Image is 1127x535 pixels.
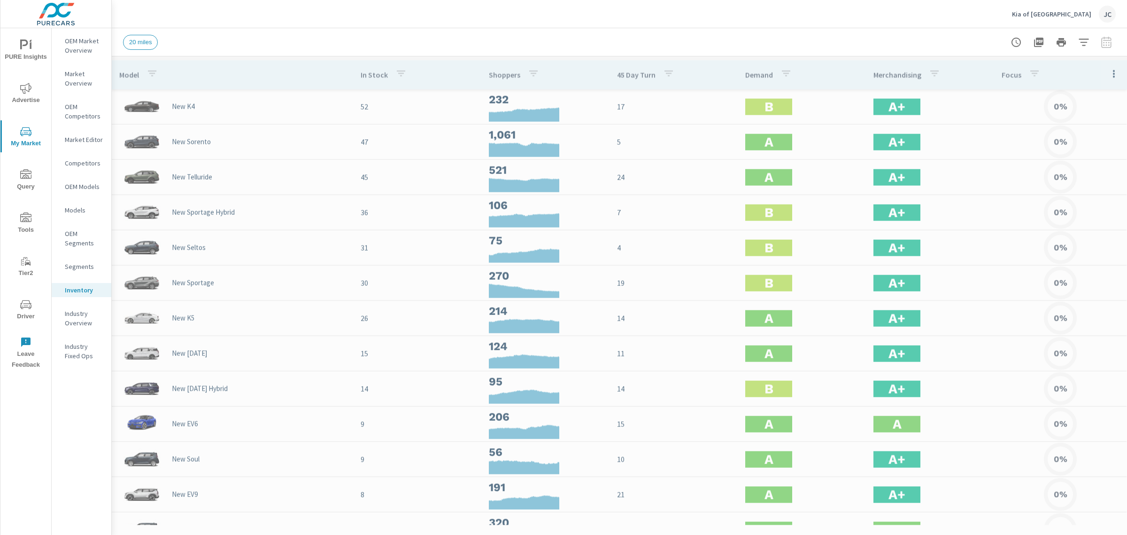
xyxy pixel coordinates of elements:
[489,409,602,425] h3: 206
[764,169,773,185] h2: A
[617,70,656,79] p: 45 Day Turn
[489,268,602,284] h3: 270
[1029,33,1048,52] button: "Export Report to PDF"
[65,309,104,328] p: Industry Overview
[1012,10,1091,18] p: Kia of [GEOGRAPHIC_DATA]
[893,416,902,432] h2: A
[123,269,161,297] img: glamour
[65,135,104,144] p: Market Editor
[361,489,474,500] p: 8
[3,299,48,322] span: Driver
[65,182,104,191] p: OEM Models
[1099,6,1116,23] div: JC
[172,137,211,146] p: New Sorento
[489,70,520,79] p: Shoppers
[1054,278,1067,288] h6: 0%
[1002,70,1021,79] p: Focus
[123,198,161,227] img: glamour
[65,102,104,121] p: OEM Competitors
[1054,137,1067,147] h6: 0%
[172,173,212,181] p: New Telluride
[489,92,602,108] h3: 232
[65,285,104,295] p: Inventory
[361,277,474,289] p: 30
[172,208,235,216] p: New Sportage Hybrid
[65,262,104,271] p: Segments
[361,313,474,324] p: 26
[172,490,198,498] p: New EV9
[3,337,48,370] span: Leave Feedback
[3,212,48,236] span: Tools
[52,260,111,274] div: Segments
[65,158,104,168] p: Competitors
[3,39,48,63] span: PURE Insights
[52,339,111,363] div: Industry Fixed Ops
[361,242,474,253] p: 31
[489,515,602,531] h3: 320
[1074,33,1093,52] button: Apply Filters
[361,454,474,465] p: 9
[361,348,474,359] p: 15
[65,342,104,361] p: Industry Fixed Ops
[617,277,730,289] p: 19
[745,70,773,79] p: Demand
[172,419,198,428] p: New EV6
[764,451,773,467] h2: A
[1054,208,1067,217] h6: 0%
[1054,455,1067,464] h6: 0%
[52,203,111,217] div: Models
[764,239,773,256] h2: B
[123,445,161,473] img: glamour
[172,314,194,322] p: New K5
[123,375,161,403] img: glamour
[3,169,48,192] span: Query
[489,480,602,496] h3: 191
[489,127,602,143] h3: 1,061
[873,70,921,79] p: Merchandising
[617,136,730,148] p: 5
[172,455,200,463] p: New Soul
[888,275,905,291] h2: A+
[172,243,206,252] p: New Seltos
[172,278,214,287] p: New Sportage
[617,454,730,465] p: 10
[617,489,730,500] p: 21
[489,338,602,354] h3: 124
[888,345,905,362] h2: A+
[123,410,161,438] img: glamour
[123,128,161,156] img: glamour
[1054,490,1067,499] h6: 0%
[1054,384,1067,393] h6: 0%
[172,384,228,393] p: New [DATE] Hybrid
[888,169,905,185] h2: A+
[764,380,773,397] h2: B
[764,98,773,115] h2: B
[123,93,161,121] img: glamour
[124,39,157,46] span: 20 miles
[172,349,207,357] p: New [DATE]
[489,162,602,178] h3: 521
[3,126,48,149] span: My Market
[3,256,48,279] span: Tier2
[1054,349,1067,358] h6: 0%
[361,136,474,148] p: 47
[1054,102,1067,111] h6: 0%
[1054,525,1067,535] h6: 0%
[1054,173,1067,182] h6: 0%
[52,100,111,123] div: OEM Competitors
[52,156,111,170] div: Competitors
[1052,33,1071,52] button: Print Report
[764,486,773,503] h2: A
[888,486,905,503] h2: A+
[617,207,730,218] p: 7
[764,275,773,291] h2: B
[65,36,104,55] p: OEM Market Overview
[361,70,388,79] p: In Stock
[123,163,161,191] img: glamour
[888,310,905,326] h2: A+
[0,28,51,374] div: nav menu
[123,234,161,262] img: glamour
[361,172,474,183] p: 45
[764,134,773,150] h2: A
[617,348,730,359] p: 11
